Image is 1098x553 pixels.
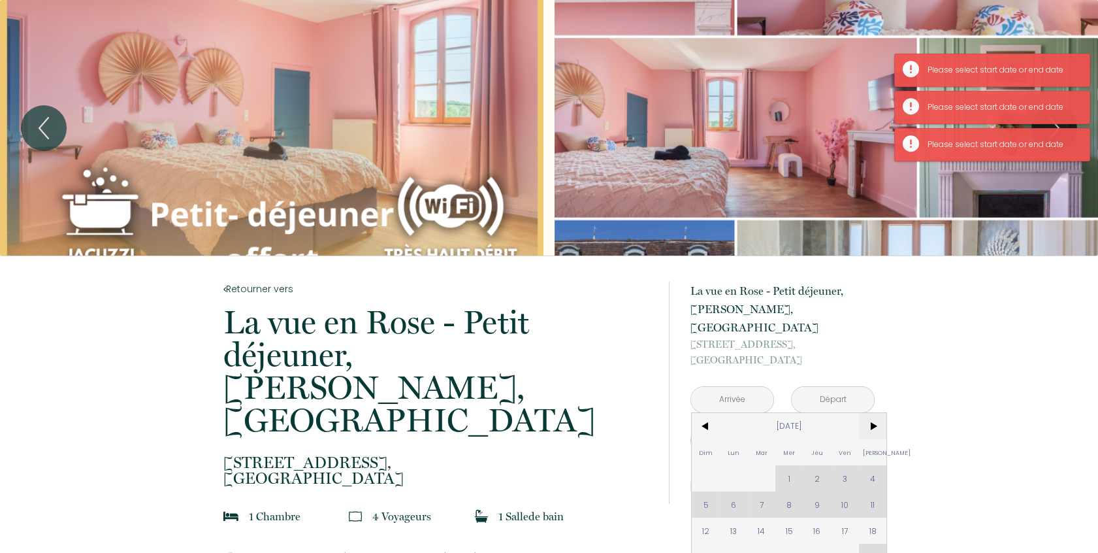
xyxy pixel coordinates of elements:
[692,518,720,544] span: 12
[690,282,875,337] p: La vue en Rose - Petit déjeuner, [PERSON_NAME], [GEOGRAPHIC_DATA]
[928,101,1076,114] div: Please select start date or end date
[803,439,832,465] span: Jeu
[831,518,859,544] span: 17
[691,387,773,412] input: Arrivée
[859,518,887,544] span: 18
[775,518,803,544] span: 15
[747,439,775,465] span: Mar
[21,105,67,151] button: Previous
[720,439,748,465] span: Lun
[690,337,875,352] span: [STREET_ADDRESS],
[775,439,803,465] span: Mer
[223,306,652,437] p: La vue en Rose - Petit déjeuner, [PERSON_NAME], [GEOGRAPHIC_DATA]
[928,139,1076,151] div: Please select start date or end date
[692,439,720,465] span: Dim
[928,64,1076,76] div: Please select start date or end date
[223,455,652,471] span: [STREET_ADDRESS],
[803,518,832,544] span: 16
[349,510,362,523] img: guests
[249,507,300,526] p: 1 Chambre
[747,518,775,544] span: 14
[427,510,431,523] span: s
[720,518,748,544] span: 13
[223,282,652,296] a: Retourner vers
[859,413,887,439] span: >
[498,507,564,526] p: 1 Salle de bain
[859,439,887,465] span: [PERSON_NAME]
[372,507,431,526] p: 4 Voyageur
[792,387,874,412] input: Départ
[690,469,875,504] button: Contacter
[831,439,859,465] span: Ven
[223,455,652,486] p: [GEOGRAPHIC_DATA]
[692,413,720,439] span: <
[690,337,875,368] p: [GEOGRAPHIC_DATA]
[720,413,859,439] span: [DATE]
